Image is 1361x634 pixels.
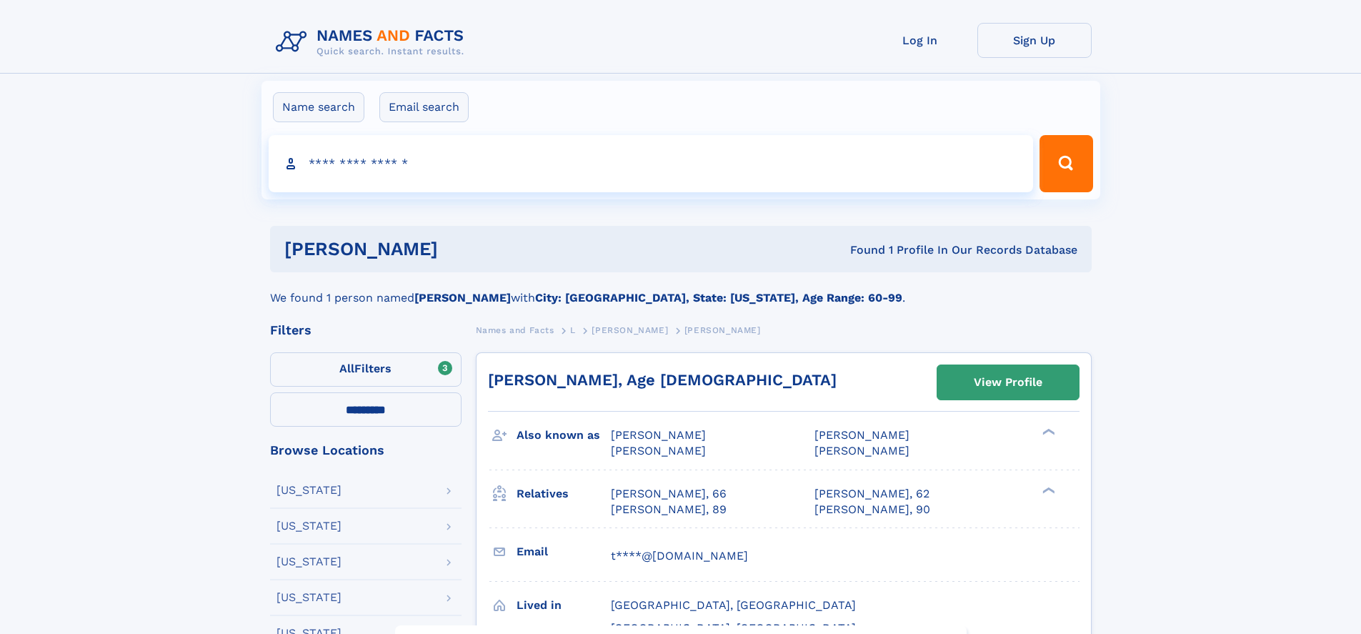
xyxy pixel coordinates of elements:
[517,540,611,564] h3: Email
[814,428,909,442] span: [PERSON_NAME]
[284,240,644,258] h1: [PERSON_NAME]
[535,291,902,304] b: City: [GEOGRAPHIC_DATA], State: [US_STATE], Age Range: 60-99
[270,272,1092,307] div: We found 1 person named with .
[611,444,706,457] span: [PERSON_NAME]
[814,486,929,502] a: [PERSON_NAME], 62
[644,242,1077,258] div: Found 1 Profile In Our Records Database
[592,321,668,339] a: [PERSON_NAME]
[517,423,611,447] h3: Also known as
[273,92,364,122] label: Name search
[1039,485,1056,495] div: ❯
[974,366,1042,399] div: View Profile
[611,428,706,442] span: [PERSON_NAME]
[270,23,476,61] img: Logo Names and Facts
[592,325,668,335] span: [PERSON_NAME]
[270,444,462,457] div: Browse Locations
[611,502,727,517] a: [PERSON_NAME], 89
[863,23,977,58] a: Log In
[517,593,611,618] h3: Lived in
[814,444,909,457] span: [PERSON_NAME]
[270,352,462,387] label: Filters
[476,321,554,339] a: Names and Facts
[276,520,342,532] div: [US_STATE]
[414,291,511,304] b: [PERSON_NAME]
[276,556,342,568] div: [US_STATE]
[276,485,342,496] div: [US_STATE]
[270,324,462,337] div: Filters
[611,598,856,612] span: [GEOGRAPHIC_DATA], [GEOGRAPHIC_DATA]
[977,23,1092,58] a: Sign Up
[937,365,1079,400] a: View Profile
[1039,427,1056,437] div: ❯
[488,371,837,389] a: [PERSON_NAME], Age [DEMOGRAPHIC_DATA]
[1040,135,1092,192] button: Search Button
[570,321,576,339] a: L
[379,92,469,122] label: Email search
[339,362,354,375] span: All
[611,486,727,502] a: [PERSON_NAME], 66
[276,592,342,603] div: [US_STATE]
[517,482,611,506] h3: Relatives
[570,325,576,335] span: L
[814,502,930,517] a: [PERSON_NAME], 90
[269,135,1034,192] input: search input
[684,325,761,335] span: [PERSON_NAME]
